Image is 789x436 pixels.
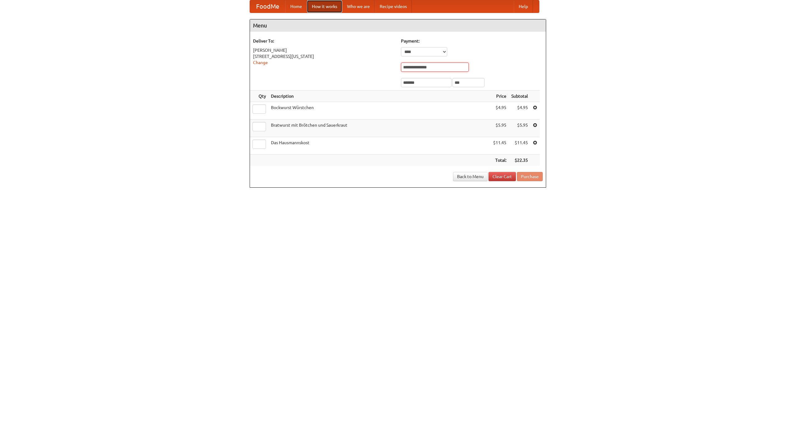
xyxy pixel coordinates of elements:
[268,102,491,120] td: Bockwurst Würstchen
[491,91,509,102] th: Price
[509,137,530,155] td: $11.45
[491,120,509,137] td: $5.95
[253,38,395,44] h5: Deliver To:
[253,47,395,53] div: [PERSON_NAME]
[514,0,533,13] a: Help
[453,172,488,181] a: Back to Menu
[268,137,491,155] td: Das Hausmannskost
[253,53,395,59] div: [STREET_ADDRESS][US_STATE]
[509,120,530,137] td: $5.95
[342,0,375,13] a: Who we are
[509,91,530,102] th: Subtotal
[375,0,412,13] a: Recipe videos
[401,38,543,44] h5: Payment:
[491,137,509,155] td: $11.45
[285,0,307,13] a: Home
[268,120,491,137] td: Bratwurst mit Brötchen und Sauerkraut
[509,102,530,120] td: $4.95
[491,155,509,166] th: Total:
[250,19,546,32] h4: Menu
[253,60,268,65] a: Change
[307,0,342,13] a: How it works
[491,102,509,120] td: $4.95
[489,172,516,181] a: Clear Cart
[250,0,285,13] a: FoodMe
[268,91,491,102] th: Description
[517,172,543,181] button: Purchase
[509,155,530,166] th: $22.35
[250,91,268,102] th: Qty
